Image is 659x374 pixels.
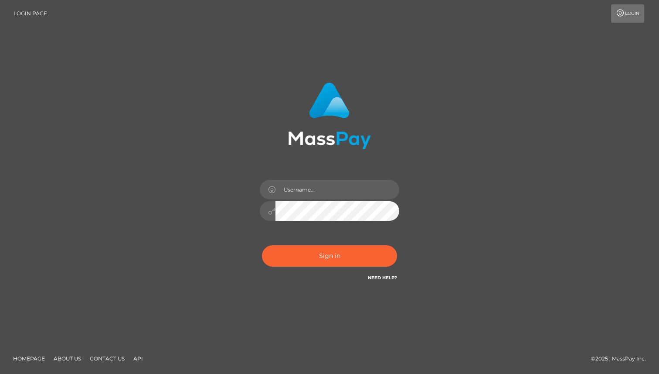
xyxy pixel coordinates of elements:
a: Homepage [10,352,48,365]
a: Need Help? [368,275,397,281]
div: © 2025 , MassPay Inc. [591,354,652,364]
a: Login Page [14,4,47,23]
a: Contact Us [86,352,128,365]
button: Sign in [262,245,397,267]
a: Login [611,4,644,23]
input: Username... [275,180,399,199]
a: About Us [50,352,85,365]
a: API [130,352,146,365]
img: MassPay Login [288,82,371,149]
